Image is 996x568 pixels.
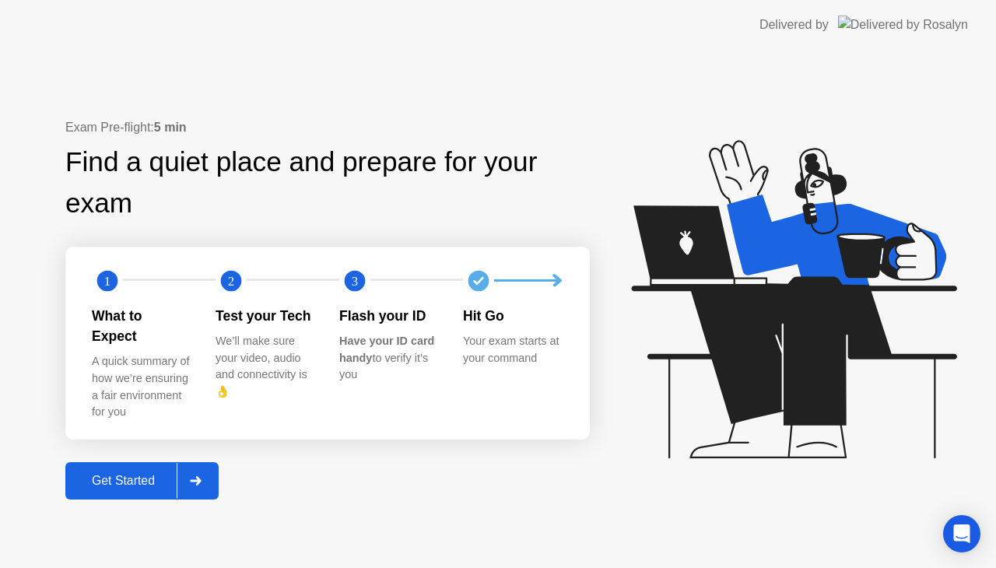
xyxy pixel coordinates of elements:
img: Delivered by Rosalyn [838,16,968,33]
text: 3 [352,273,358,288]
div: Find a quiet place and prepare for your exam [65,142,590,224]
div: What to Expect [92,306,191,347]
div: Flash your ID [339,306,438,326]
b: Have your ID card handy [339,335,434,364]
div: Delivered by [759,16,829,34]
button: Get Started [65,462,219,500]
div: We’ll make sure your video, audio and connectivity is 👌 [216,333,314,400]
b: 5 min [154,121,187,134]
div: to verify it’s you [339,333,438,384]
div: Exam Pre-flight: [65,118,590,137]
div: A quick summary of how we’re ensuring a fair environment for you [92,353,191,420]
text: 2 [228,273,234,288]
div: Test your Tech [216,306,314,326]
text: 1 [104,273,110,288]
div: Hit Go [463,306,562,326]
div: Get Started [70,474,177,488]
div: Your exam starts at your command [463,333,562,366]
div: Open Intercom Messenger [943,515,980,552]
